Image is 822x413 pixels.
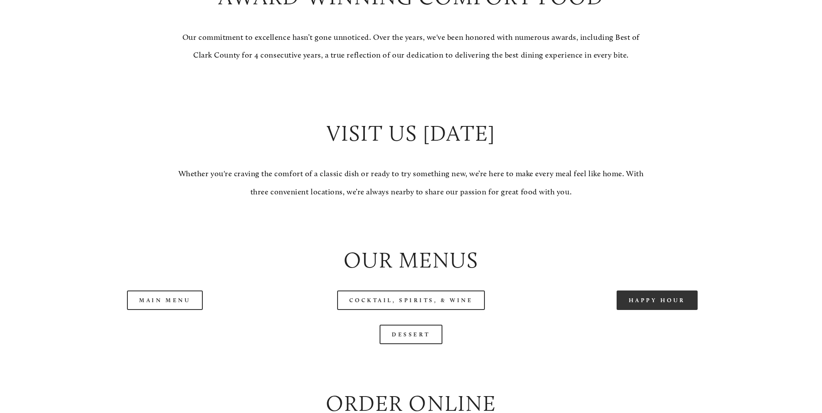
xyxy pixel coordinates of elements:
h2: Our Menus [49,245,773,276]
a: Dessert [380,325,442,344]
a: Main Menu [127,290,203,310]
a: Happy Hour [617,290,698,310]
p: Whether you're craving the comfort of a classic dish or ready to try something new, we’re here to... [172,165,650,201]
a: Cocktail, Spirits, & Wine [337,290,485,310]
h2: Visit Us [DATE] [172,118,650,149]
